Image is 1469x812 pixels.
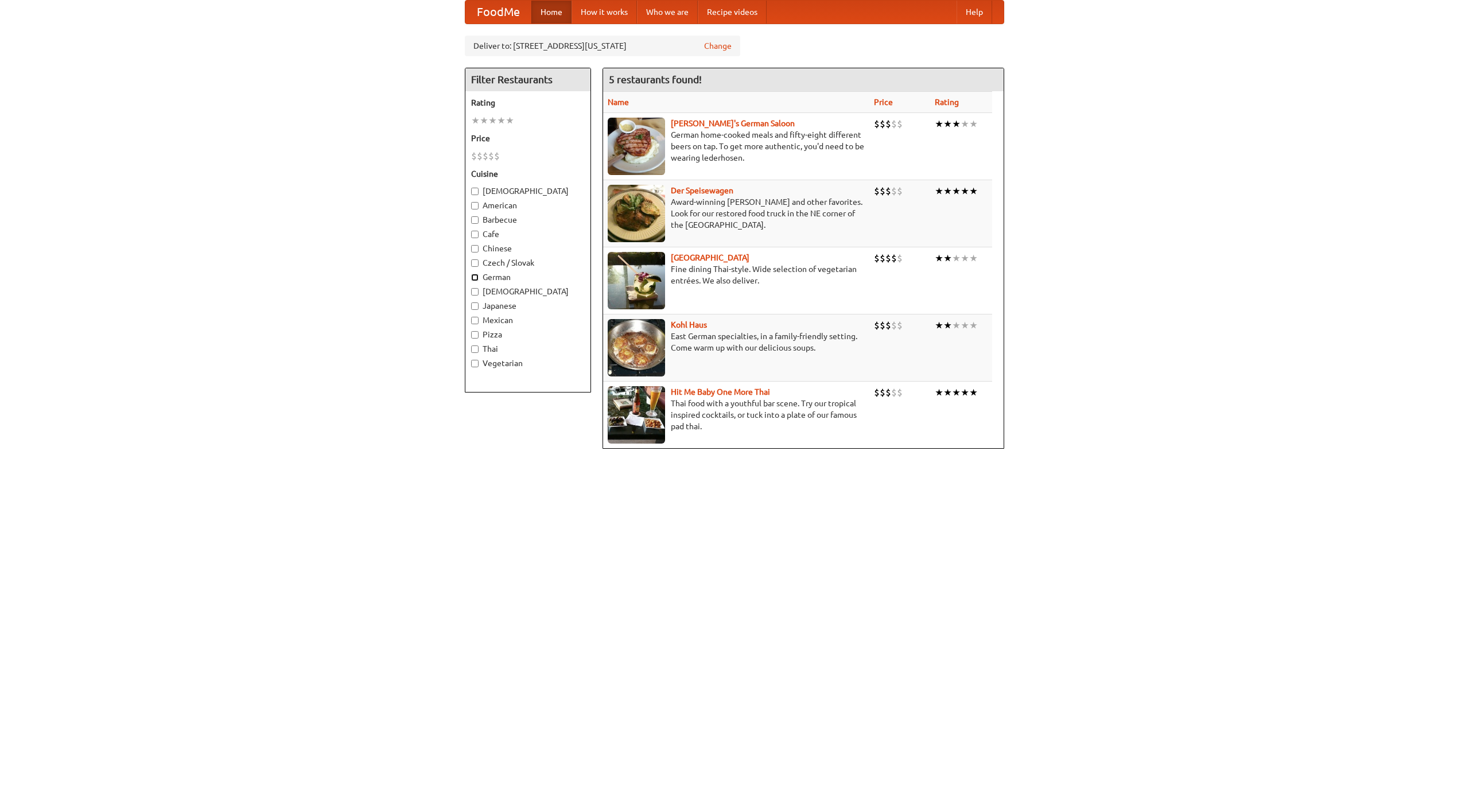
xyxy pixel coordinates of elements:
li: $ [897,386,903,399]
li: $ [494,150,500,162]
label: Cafe [471,228,585,240]
li: $ [874,386,880,399]
li: $ [885,319,891,332]
li: $ [874,185,880,197]
label: Pizza [471,329,585,340]
p: Award-winning [PERSON_NAME] and other favorites. Look for our restored food truck in the NE corne... [608,196,865,231]
li: ★ [961,319,969,332]
img: babythai.jpg [608,386,665,444]
li: ★ [935,185,943,197]
li: $ [880,386,885,399]
li: $ [483,150,488,162]
a: [GEOGRAPHIC_DATA] [671,253,749,262]
li: $ [891,118,897,130]
li: ★ [488,114,497,127]
label: Chinese [471,243,585,254]
a: Kohl Haus [671,320,707,329]
li: $ [471,150,477,162]
li: ★ [952,185,961,197]
li: ★ [935,319,943,332]
li: ★ [943,386,952,399]
li: $ [897,319,903,332]
li: ★ [943,185,952,197]
li: $ [885,118,891,130]
li: ★ [961,185,969,197]
a: Home [531,1,572,24]
label: Mexican [471,314,585,326]
img: satay.jpg [608,252,665,309]
input: [DEMOGRAPHIC_DATA] [471,188,479,195]
li: $ [891,185,897,197]
li: ★ [969,319,978,332]
img: esthers.jpg [608,118,665,175]
p: East German specialties, in a family-friendly setting. Come warm up with our delicious soups. [608,331,865,353]
label: Thai [471,343,585,355]
li: $ [897,185,903,197]
li: ★ [961,252,969,265]
li: ★ [952,386,961,399]
input: Barbecue [471,216,479,224]
a: Help [957,1,992,24]
img: speisewagen.jpg [608,185,665,242]
label: Vegetarian [471,358,585,369]
li: ★ [943,319,952,332]
li: $ [897,118,903,130]
li: $ [891,252,897,265]
li: ★ [943,118,952,130]
li: ★ [969,386,978,399]
li: $ [891,386,897,399]
label: Barbecue [471,214,585,226]
a: Who we are [637,1,698,24]
input: American [471,202,479,209]
li: ★ [471,114,480,127]
input: Chinese [471,245,479,252]
input: Thai [471,345,479,353]
input: German [471,274,479,281]
li: ★ [943,252,952,265]
li: ★ [969,185,978,197]
input: [DEMOGRAPHIC_DATA] [471,288,479,296]
li: $ [885,252,891,265]
li: $ [880,252,885,265]
li: $ [874,252,880,265]
input: Japanese [471,302,479,310]
label: [DEMOGRAPHIC_DATA] [471,286,585,297]
a: Der Speisewagen [671,186,733,195]
p: Fine dining Thai-style. Wide selection of vegetarian entrées. We also deliver. [608,263,865,286]
input: Cafe [471,231,479,238]
li: ★ [935,386,943,399]
li: ★ [969,252,978,265]
li: ★ [952,319,961,332]
li: $ [874,118,880,130]
a: Change [704,40,732,52]
li: $ [885,386,891,399]
li: $ [897,252,903,265]
label: German [471,271,585,283]
a: How it works [572,1,637,24]
li: ★ [952,118,961,130]
a: Rating [935,98,959,107]
input: Vegetarian [471,360,479,367]
h5: Cuisine [471,168,585,180]
a: Hit Me Baby One More Thai [671,387,770,397]
ng-pluralize: 5 restaurants found! [609,74,702,85]
a: Name [608,98,629,107]
h4: Filter Restaurants [465,68,590,91]
li: ★ [935,252,943,265]
li: ★ [961,386,969,399]
a: Price [874,98,893,107]
label: American [471,200,585,211]
a: [PERSON_NAME]'s German Saloon [671,119,795,128]
img: kohlhaus.jpg [608,319,665,376]
li: ★ [969,118,978,130]
li: $ [880,319,885,332]
li: ★ [952,252,961,265]
h5: Rating [471,97,585,108]
li: $ [880,118,885,130]
input: Mexican [471,317,479,324]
